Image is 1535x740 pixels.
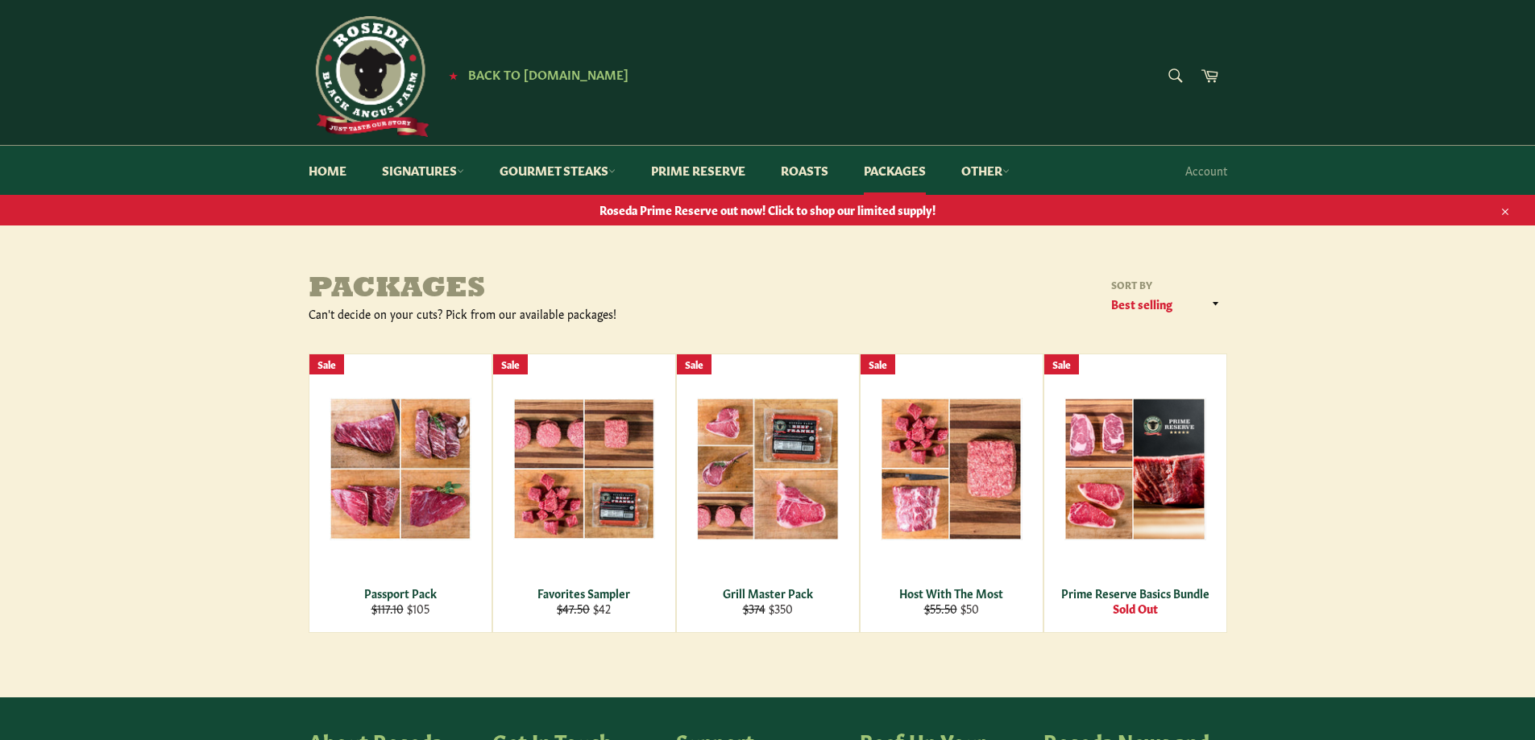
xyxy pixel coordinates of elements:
a: Favorites Sampler Favorites Sampler $47.50 $42 [492,353,676,633]
div: Sale [309,354,344,374]
div: Passport Pack [319,585,481,601]
div: $50 [870,601,1032,616]
div: Favorites Sampler [503,585,665,601]
div: $105 [319,601,481,616]
img: Host With The Most [881,398,1023,540]
s: $55.50 [924,600,957,616]
div: Sale [861,354,895,374]
div: Prime Reserve Basics Bundle [1054,585,1216,601]
label: Sort by [1106,278,1227,291]
div: Sale [677,354,711,374]
a: Passport Pack Passport Pack $117.10 $105 [309,353,492,633]
div: Sold Out [1054,601,1216,616]
a: Grill Master Pack Grill Master Pack $374 $350 [676,353,860,633]
s: $47.50 [557,600,590,616]
img: Favorites Sampler [513,399,655,539]
div: Grill Master Pack [687,585,848,601]
div: $42 [503,601,665,616]
a: Account [1177,147,1235,194]
div: $350 [687,601,848,616]
a: Other [945,146,1026,195]
a: Signatures [366,146,480,195]
div: Can't decide on your cuts? Pick from our available packages! [309,306,768,321]
s: $117.10 [371,600,404,616]
img: Grill Master Pack [697,398,839,540]
s: $374 [743,600,765,616]
span: Back to [DOMAIN_NAME] [468,65,629,82]
div: Host With The Most [870,585,1032,601]
a: Prime Reserve Basics Bundle Prime Reserve Basics Bundle Sold Out [1043,353,1227,633]
a: Packages [848,146,942,195]
a: ★ Back to [DOMAIN_NAME] [441,68,629,81]
a: Prime Reserve [635,146,761,195]
img: Roseda Beef [309,16,429,137]
a: Home [292,146,363,195]
h1: Packages [309,274,768,306]
div: Sale [493,354,528,374]
img: Prime Reserve Basics Bundle [1064,398,1206,540]
a: Host With The Most Host With The Most $55.50 $50 [860,353,1043,633]
img: Passport Pack [330,398,471,539]
a: Gourmet Steaks [483,146,632,195]
span: ★ [449,68,458,81]
a: Roasts [765,146,844,195]
div: Sale [1044,354,1079,374]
